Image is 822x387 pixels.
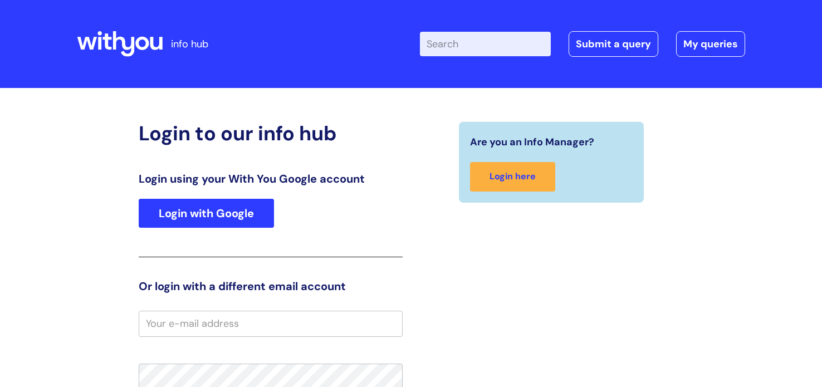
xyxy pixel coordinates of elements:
[139,121,403,145] h2: Login to our info hub
[139,280,403,293] h3: Or login with a different email account
[171,35,208,53] p: info hub
[139,199,274,228] a: Login with Google
[569,31,658,57] a: Submit a query
[139,172,403,185] h3: Login using your With You Google account
[676,31,745,57] a: My queries
[470,133,594,151] span: Are you an Info Manager?
[470,162,555,192] a: Login here
[420,32,551,56] input: Search
[139,311,403,336] input: Your e-mail address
